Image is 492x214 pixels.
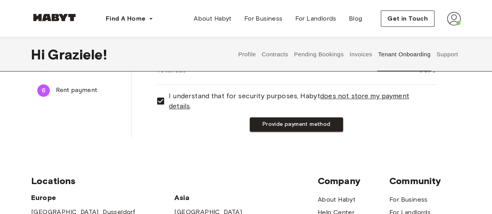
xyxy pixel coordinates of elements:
[106,14,145,23] span: Find A Home
[343,11,369,26] a: Blog
[235,37,461,71] div: user profile tabs
[250,117,343,132] button: Provide payment method
[31,46,48,63] span: Hi
[381,10,434,27] button: Get in Touch
[169,91,430,111] span: I understand that for security purposes, Habyt .
[387,14,428,23] span: Get in Touch
[318,175,389,187] span: Company
[318,195,355,204] a: About Habyt
[261,37,289,71] button: Contracts
[293,37,345,71] button: Pending Bookings
[435,37,459,71] button: Support
[244,14,283,23] span: For Business
[348,37,373,71] button: Invoices
[194,14,231,23] span: About Habyt
[389,175,461,187] span: Community
[389,195,428,204] a: For Business
[31,14,78,21] img: Habyt
[447,12,461,26] img: avatar
[56,86,125,95] span: Rent payment
[31,175,318,187] span: Locations
[377,37,432,71] button: Tenant Onboarding
[100,11,159,26] button: Find A Home
[31,193,174,202] span: Europe
[289,11,342,26] a: For Landlords
[349,14,362,23] span: Blog
[187,11,238,26] a: About Habyt
[48,46,107,63] span: Graziele !
[238,11,289,26] a: For Business
[37,84,50,97] div: 6
[31,81,131,100] div: 6Rent payment
[295,14,336,23] span: For Landlords
[237,37,257,71] button: Profile
[174,193,246,202] span: Asia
